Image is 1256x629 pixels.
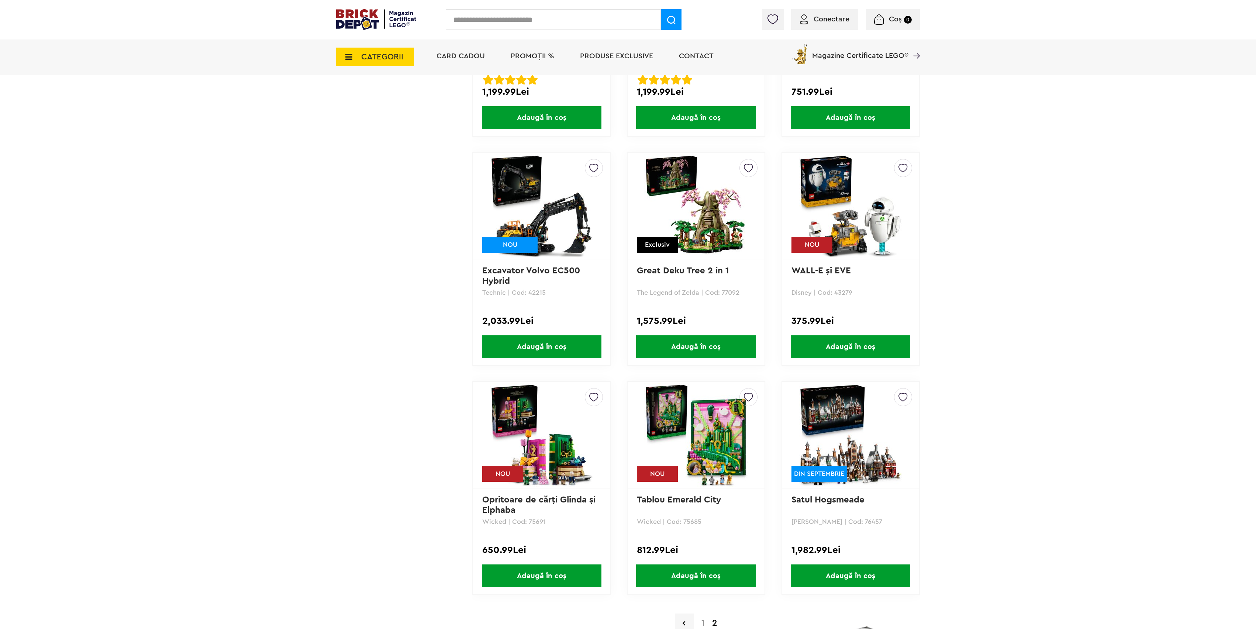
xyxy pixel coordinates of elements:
[679,52,714,60] a: Contact
[791,495,865,504] a: Satul Hogsmeade
[671,75,681,85] img: Evaluare cu stele
[490,383,593,487] img: Opritoare de cărţi Glinda şi Elphaba
[698,619,708,628] a: 1
[791,545,910,555] div: 1,982.99Lei
[636,564,756,587] span: Adaugă în coș
[908,42,920,50] a: Magazine Certificate LEGO®
[482,237,538,253] div: NOU
[527,75,538,85] img: Evaluare cu stele
[708,619,721,628] strong: 2
[637,237,678,253] div: Exclusiv
[482,545,601,555] div: 650.99Lei
[791,106,910,129] span: Adaugă în coș
[437,52,485,60] a: Card Cadou
[638,75,648,85] img: Evaluare cu stele
[482,564,601,587] span: Adaugă în coș
[482,466,523,482] div: NOU
[800,15,849,23] a: Conectare
[799,154,902,258] img: WALL-E şi EVE
[494,75,504,85] img: Evaluare cu stele
[511,52,554,60] a: PROMOȚII %
[482,518,601,525] p: Wicked | Cod: 75691
[660,75,670,85] img: Evaluare cu stele
[791,266,851,275] a: WALL-E şi EVE
[505,75,515,85] img: Evaluare cu stele
[644,383,748,487] img: Tablou Emerald City
[791,466,847,482] div: DIN SEPTEMBRIE
[483,75,493,85] img: Evaluare cu stele
[799,383,902,487] img: Satul Hogsmeade
[637,545,755,555] div: 812.99Lei
[649,75,659,85] img: Evaluare cu stele
[791,335,910,358] span: Adaugă în coș
[782,564,919,587] a: Adaugă în coș
[637,289,755,296] p: The Legend of Zelda | Cod: 77092
[628,564,765,587] a: Adaugă în coș
[628,335,765,358] a: Adaugă în coș
[473,564,610,587] a: Adaugă în coș
[637,266,729,275] a: Great Deku Tree 2 in 1
[812,42,908,59] span: Magazine Certificate LEGO®
[482,335,601,358] span: Adaugă în coș
[490,154,593,258] img: Excavator Volvo EC500 Hybrid
[904,16,912,24] small: 0
[473,335,610,358] a: Adaugă în coș
[482,316,601,326] div: 2,033.99Lei
[482,87,601,97] div: 1,199.99Lei
[791,237,832,253] div: NOU
[516,75,527,85] img: Evaluare cu stele
[637,87,755,97] div: 1,199.99Lei
[482,495,598,515] a: Opritoare de cărţi Glinda şi Elphaba
[361,53,403,61] span: CATEGORII
[637,495,721,504] a: Tablou Emerald City
[791,87,910,97] div: 751.99Lei
[814,15,849,23] span: Conectare
[637,466,678,482] div: NOU
[682,75,692,85] img: Evaluare cu stele
[482,266,583,286] a: Excavator Volvo EC500 Hybrid
[636,106,756,129] span: Adaugă în coș
[782,106,919,129] a: Adaugă în coș
[791,316,910,326] div: 375.99Lei
[636,335,756,358] span: Adaugă în coș
[482,106,601,129] span: Adaugă în coș
[637,316,755,326] div: 1,575.99Lei
[791,289,910,296] p: Disney | Cod: 43279
[791,564,910,587] span: Adaugă în coș
[482,289,601,296] p: Technic | Cod: 42215
[637,518,755,525] p: Wicked | Cod: 75685
[644,154,748,258] img: Great Deku Tree 2 in 1
[580,52,653,60] a: Produse exclusive
[782,335,919,358] a: Adaugă în coș
[889,15,902,23] span: Coș
[473,106,610,129] a: Adaugă în coș
[628,106,765,129] a: Adaugă în coș
[791,518,910,525] p: [PERSON_NAME] | Cod: 76457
